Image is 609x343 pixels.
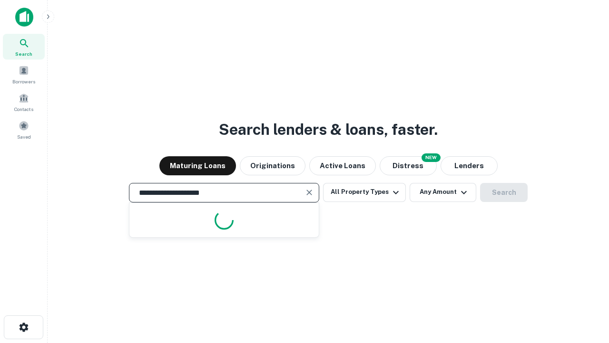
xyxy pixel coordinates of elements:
span: Contacts [14,105,33,113]
button: Search distressed loans with lien and other non-mortgage details. [380,156,437,175]
a: Borrowers [3,61,45,87]
h3: Search lenders & loans, faster. [219,118,438,141]
img: capitalize-icon.png [15,8,33,27]
button: Any Amount [410,183,476,202]
a: Contacts [3,89,45,115]
span: Saved [17,133,31,141]
button: Clear [303,186,316,199]
a: Saved [3,117,45,142]
div: NEW [422,153,441,162]
span: Borrowers [12,78,35,85]
button: All Property Types [323,183,406,202]
span: Search [15,50,32,58]
button: Maturing Loans [159,156,236,175]
iframe: Chat Widget [561,267,609,313]
button: Originations [240,156,305,175]
button: Active Loans [309,156,376,175]
a: Search [3,34,45,60]
button: Lenders [441,156,498,175]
